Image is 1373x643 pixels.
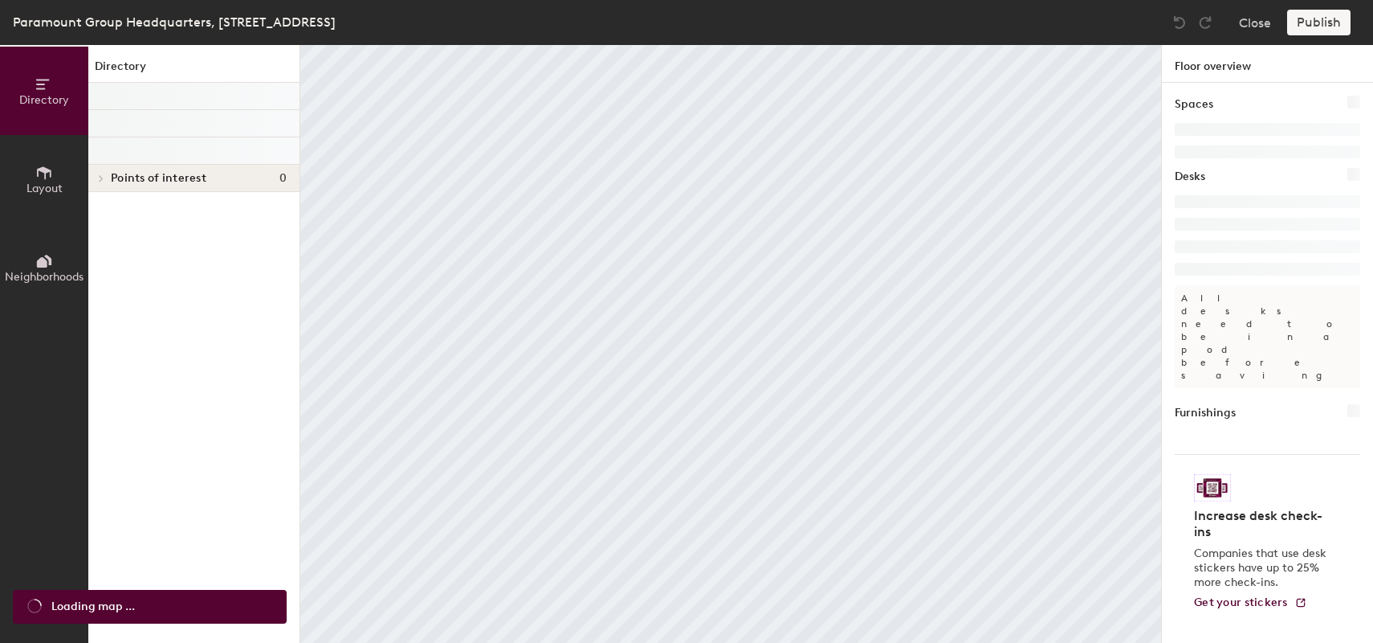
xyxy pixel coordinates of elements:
span: Loading map ... [51,598,135,616]
span: Directory [19,93,69,107]
span: 0 [279,172,287,185]
h4: Increase desk check-ins [1194,508,1331,540]
img: Redo [1197,14,1213,31]
button: Close [1239,10,1271,35]
p: All desks need to be in a pod before saving [1175,285,1360,388]
h1: Directory [88,58,299,83]
h1: Desks [1175,168,1205,186]
span: Get your stickers [1194,596,1288,609]
img: Sticker logo [1194,474,1231,502]
img: Undo [1171,14,1188,31]
p: Companies that use desk stickers have up to 25% more check-ins. [1194,547,1331,590]
h1: Furnishings [1175,404,1236,422]
a: Get your stickers [1194,596,1307,610]
canvas: Map [300,45,1161,643]
span: Points of interest [111,172,206,185]
span: Neighborhoods [5,270,84,284]
h1: Floor overview [1162,45,1373,83]
div: Paramount Group Headquarters, [STREET_ADDRESS] [13,12,336,32]
h1: Spaces [1175,96,1213,113]
span: Layout [26,182,63,195]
